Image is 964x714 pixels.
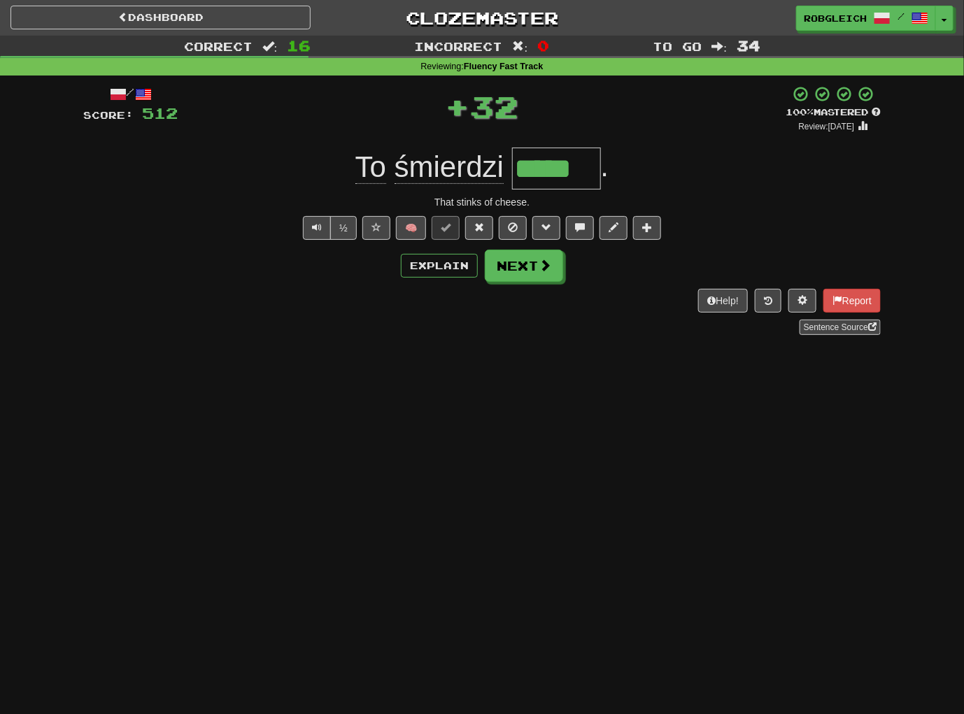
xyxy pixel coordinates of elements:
button: ½ [330,216,357,240]
span: 16 [287,37,311,54]
button: Play sentence audio (ctl+space) [303,216,331,240]
div: Mastered [786,106,881,119]
button: Add to collection (alt+a) [633,216,661,240]
span: Incorrect [415,39,503,53]
a: Clozemaster [332,6,632,30]
button: Reset to 0% Mastered (alt+r) [465,216,493,240]
span: : [262,41,278,52]
button: Edit sentence (alt+d) [600,216,628,240]
div: / [83,85,178,103]
span: 34 [737,37,760,54]
span: / [898,11,905,21]
a: RobGleich / [796,6,936,31]
button: 🧠 [396,216,426,240]
span: Score: [83,109,134,121]
span: 0 [537,37,549,54]
div: Text-to-speech controls [300,216,357,240]
span: : [712,41,728,52]
button: Round history (alt+y) [755,289,781,313]
span: . [601,150,609,183]
span: 32 [469,89,518,124]
a: Dashboard [10,6,311,29]
span: 512 [142,104,178,122]
button: Report [823,289,881,313]
button: Explain [401,254,478,278]
span: Correct [184,39,253,53]
span: To [355,150,386,184]
a: Sentence Source [800,320,881,335]
span: : [513,41,528,52]
button: Ignore sentence (alt+i) [499,216,527,240]
button: Set this sentence to 100% Mastered (alt+m) [432,216,460,240]
button: Discuss sentence (alt+u) [566,216,594,240]
strong: Fluency Fast Track [464,62,543,71]
span: śmierdzi [395,150,504,184]
button: Grammar (alt+g) [532,216,560,240]
div: That stinks of cheese. [83,195,881,209]
button: Next [485,250,563,282]
small: Review: [DATE] [799,122,855,131]
span: To go [653,39,702,53]
span: RobGleich [804,12,867,24]
span: 100 % [786,106,814,117]
span: + [445,85,469,127]
button: Help! [698,289,748,313]
button: Favorite sentence (alt+f) [362,216,390,240]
